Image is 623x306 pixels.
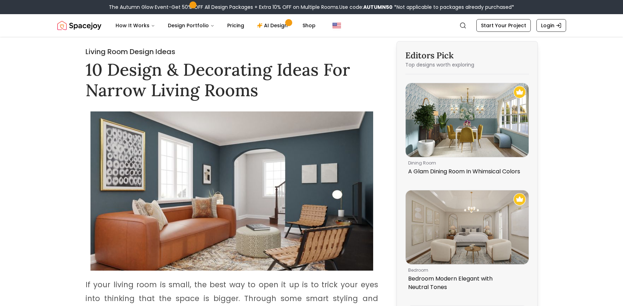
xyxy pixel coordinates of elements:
a: A Glam Dining Room In Whimsical ColorsRecommended Spacejoy Design - A Glam Dining Room In Whimsic... [405,83,529,179]
span: Use code: [339,4,393,11]
h2: Living Room Design Ideas [86,47,378,57]
div: The Autumn Glow Event-Get 50% OFF All Design Packages + Extra 10% OFF on Multiple Rooms. [109,4,514,11]
a: Bedroom Modern Elegant with Neutral TonesRecommended Spacejoy Design - Bedroom Modern Elegant wit... [405,190,529,294]
a: Pricing [222,18,250,33]
h1: 10 Design & Decorating Ideas For Narrow Living Rooms [86,59,378,100]
button: Design Portfolio [162,18,220,33]
b: AUTUMN50 [363,4,393,11]
img: United States [333,21,341,30]
img: Recommended Spacejoy Design - A Glam Dining Room In Whimsical Colors [513,86,526,98]
a: Spacejoy [57,18,101,33]
a: Login [536,19,566,32]
img: A Glam Dining Room In Whimsical Colors [406,83,529,157]
img: Spacejoy Logo [57,18,101,33]
img: Bedroom Modern Elegant with Neutral Tones [406,190,529,264]
nav: Main [110,18,321,33]
a: Start Your Project [476,19,531,32]
img: Recommended Spacejoy Design - Bedroom Modern Elegant with Neutral Tones [513,193,526,206]
nav: Global [57,14,566,37]
p: A Glam Dining Room In Whimsical Colors [408,167,523,176]
a: AI Design [251,18,295,33]
button: How It Works [110,18,161,33]
h3: Editors Pick [405,50,529,61]
span: *Not applicable to packages already purchased* [393,4,514,11]
p: dining room [408,160,523,166]
p: bedroom [408,267,523,273]
p: Top designs worth exploring [405,61,529,68]
p: Bedroom Modern Elegant with Neutral Tones [408,275,523,291]
a: Shop [297,18,321,33]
